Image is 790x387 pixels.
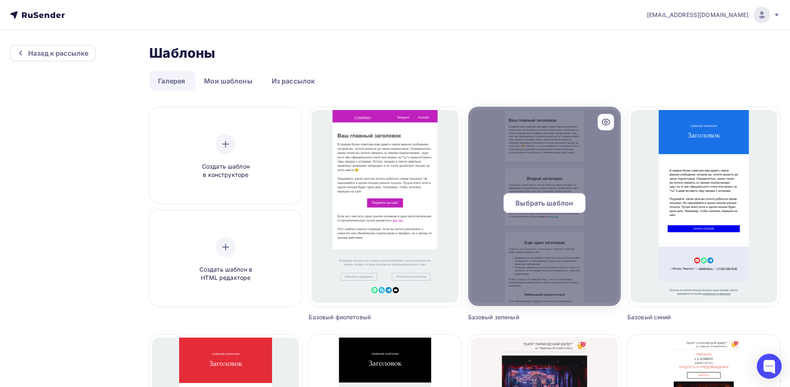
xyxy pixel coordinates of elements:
a: Мои шаблоны [195,71,261,91]
span: [EMAIL_ADDRESS][DOMAIN_NAME] [647,11,749,19]
span: Создать шаблон в конструкторе [186,162,265,179]
a: [EMAIL_ADDRESS][DOMAIN_NAME] [647,7,780,23]
div: Назад к рассылке [28,48,88,58]
a: Из рассылок [263,71,324,91]
div: Базовый синий [627,313,742,321]
span: Создать шаблон в HTML редакторе [186,265,265,282]
a: Галерея [149,71,194,91]
div: Базовый зеленый [468,313,583,321]
h2: Шаблоны [149,45,215,61]
span: Выбрать шаблон [515,198,573,208]
div: Базовый фиолетовый [309,313,423,321]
